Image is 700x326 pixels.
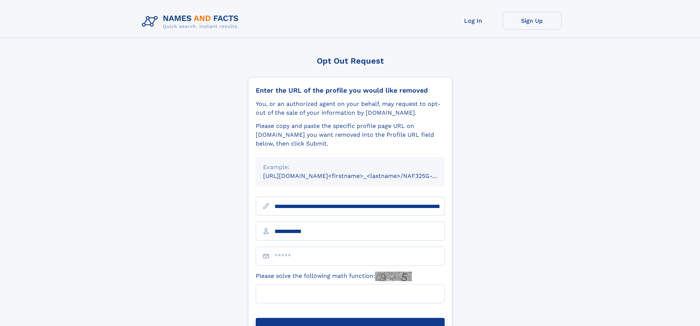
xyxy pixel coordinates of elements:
small: [URL][DOMAIN_NAME]<firstname>_<lastname>/NAF325G-xxxxxxxx [263,172,459,179]
img: Logo Names and Facts [139,12,245,32]
div: Opt Out Request [248,56,452,65]
div: Please copy and paste the specific profile page URL on [DOMAIN_NAME] you want removed into the Pr... [256,122,445,148]
label: Please solve the following math function: [256,272,412,281]
a: Sign Up [503,12,561,30]
a: Log In [444,12,503,30]
div: You, or an authorized agent on your behalf, may request to opt-out of the sale of your informatio... [256,100,445,117]
div: Enter the URL of the profile you would like removed [256,86,445,94]
div: Example: [263,163,437,172]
